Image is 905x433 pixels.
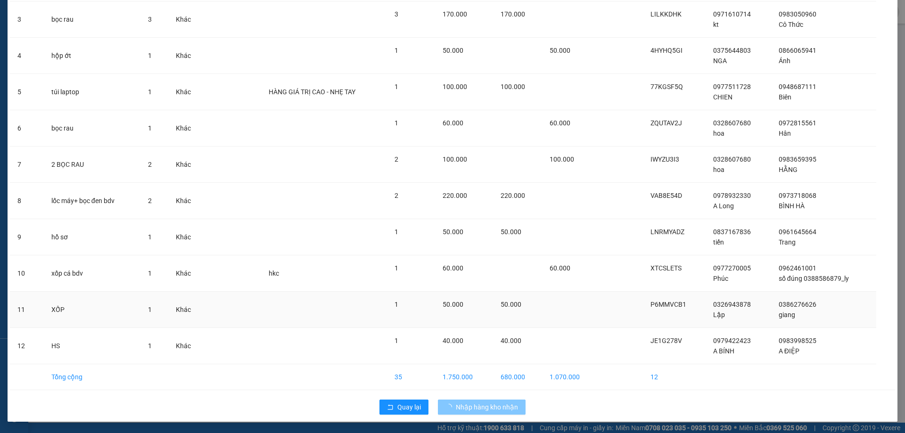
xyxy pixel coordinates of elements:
[713,57,727,65] span: NGA
[387,404,394,411] span: rollback
[10,74,44,110] td: 5
[148,124,152,132] span: 1
[10,110,44,147] td: 6
[501,301,521,308] span: 50.000
[443,119,463,127] span: 60.000
[395,10,398,18] span: 3
[650,264,682,272] span: XTCSLETS
[713,337,751,344] span: 0979422423
[168,183,206,219] td: Khác
[779,275,849,282] span: số đúng 0388586879_ly
[10,292,44,328] td: 11
[168,255,206,292] td: Khác
[713,166,724,173] span: hoa
[168,147,206,183] td: Khác
[779,301,816,308] span: 0386276626
[395,264,398,272] span: 1
[445,404,456,410] span: loading
[779,130,791,137] span: Hân
[443,301,463,308] span: 50.000
[443,264,463,272] span: 60.000
[395,83,398,90] span: 1
[10,219,44,255] td: 9
[44,110,140,147] td: bọc rau
[44,1,140,38] td: bọc rau
[387,364,436,390] td: 35
[650,192,682,199] span: VAB8E54D
[168,219,206,255] td: Khác
[501,10,525,18] span: 170.000
[501,192,525,199] span: 220.000
[713,238,724,246] span: tiến
[550,155,574,163] span: 100.000
[148,197,152,204] span: 2
[148,88,152,96] span: 1
[713,301,751,308] span: 0326943878
[168,38,206,74] td: Khác
[713,311,725,319] span: Lập
[501,337,521,344] span: 40.000
[44,183,140,219] td: lốc máy+ bọc đen bdv
[168,74,206,110] td: Khác
[443,228,463,236] span: 50.000
[148,16,152,23] span: 3
[779,228,816,236] span: 0961645664
[779,347,799,355] span: A ĐIỆP
[148,306,152,313] span: 1
[44,364,140,390] td: Tổng cộng
[779,10,816,18] span: 0983050960
[779,166,798,173] span: HẰNG
[779,238,796,246] span: Trang
[148,161,152,168] span: 2
[10,147,44,183] td: 7
[713,21,719,28] span: kt
[779,202,805,210] span: BÌNH HÀ
[148,52,152,59] span: 1
[10,328,44,364] td: 12
[779,57,790,65] span: Ánh
[168,328,206,364] td: Khác
[779,83,816,90] span: 0948687111
[542,364,598,390] td: 1.070.000
[650,155,679,163] span: IWYZU3I3
[443,337,463,344] span: 40.000
[44,328,140,364] td: HS
[550,119,570,127] span: 60.000
[550,264,570,272] span: 60.000
[713,10,751,18] span: 0971610714
[713,119,751,127] span: 0328607680
[650,228,684,236] span: LNRMYADZ
[779,311,795,319] span: giang
[501,228,521,236] span: 50.000
[650,119,682,127] span: ZQUTAV2J
[395,337,398,344] span: 1
[168,110,206,147] td: Khác
[779,264,816,272] span: 0962461001
[148,233,152,241] span: 1
[44,292,140,328] td: XỐP
[779,93,791,101] span: Biên
[44,38,140,74] td: hộp ớt
[10,255,44,292] td: 10
[168,292,206,328] td: Khác
[713,155,751,163] span: 0328607680
[443,192,467,199] span: 220.000
[443,155,467,163] span: 100.000
[44,74,140,110] td: túi laptop
[435,364,493,390] td: 1.750.000
[269,88,355,96] span: HÀNG GIÁ TRỊ CAO - NHẸ TAY
[395,155,398,163] span: 2
[779,337,816,344] span: 0983998525
[10,1,44,38] td: 3
[148,270,152,277] span: 1
[779,47,816,54] span: 0866065941
[550,47,570,54] span: 50.000
[395,119,398,127] span: 1
[148,342,152,350] span: 1
[443,10,467,18] span: 170.000
[650,47,683,54] span: 4HYHQ5GI
[713,264,751,272] span: 0977270005
[650,337,682,344] span: JE1G278V
[379,400,428,415] button: rollbackQuay lại
[443,47,463,54] span: 50.000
